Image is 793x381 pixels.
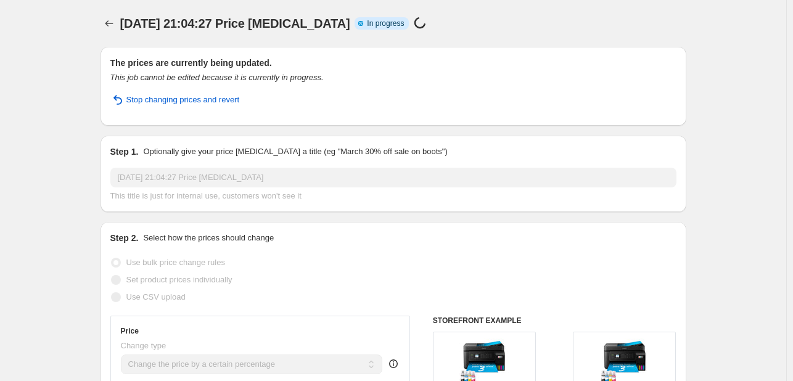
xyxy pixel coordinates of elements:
h2: Step 1. [110,145,139,158]
h3: Price [121,326,139,336]
button: Stop changing prices and revert [103,90,247,110]
h2: Step 2. [110,232,139,244]
span: Stop changing prices and revert [126,94,240,106]
span: In progress [367,18,404,28]
span: [DATE] 21:04:27 Price [MEDICAL_DATA] [120,17,350,30]
button: Price change jobs [101,15,118,32]
h6: STOREFRONT EXAMPLE [433,316,676,326]
span: Set product prices individually [126,275,232,284]
div: help [387,358,400,370]
span: Use CSV upload [126,292,186,301]
i: This job cannot be edited because it is currently in progress. [110,73,324,82]
span: Use bulk price change rules [126,258,225,267]
input: 30% off holiday sale [110,168,676,187]
p: Optionally give your price [MEDICAL_DATA] a title (eg "March 30% off sale on boots") [143,145,447,158]
p: Select how the prices should change [143,232,274,244]
span: This title is just for internal use, customers won't see it [110,191,302,200]
span: Change type [121,341,166,350]
h2: The prices are currently being updated. [110,57,676,69]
